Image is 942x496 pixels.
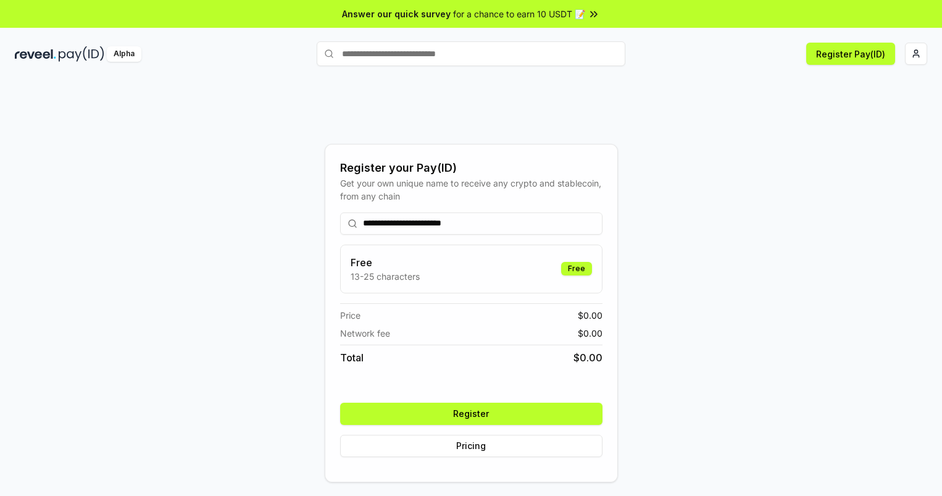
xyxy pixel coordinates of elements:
[342,7,451,20] span: Answer our quick survey
[340,435,602,457] button: Pricing
[340,327,390,340] span: Network fee
[340,403,602,425] button: Register
[340,177,602,203] div: Get your own unique name to receive any crypto and stablecoin, from any chain
[578,327,602,340] span: $ 0.00
[351,270,420,283] p: 13-25 characters
[351,255,420,270] h3: Free
[15,46,56,62] img: reveel_dark
[340,159,602,177] div: Register your Pay(ID)
[806,43,895,65] button: Register Pay(ID)
[340,309,361,322] span: Price
[107,46,141,62] div: Alpha
[578,309,602,322] span: $ 0.00
[340,350,364,365] span: Total
[59,46,104,62] img: pay_id
[573,350,602,365] span: $ 0.00
[561,262,592,275] div: Free
[453,7,585,20] span: for a chance to earn 10 USDT 📝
